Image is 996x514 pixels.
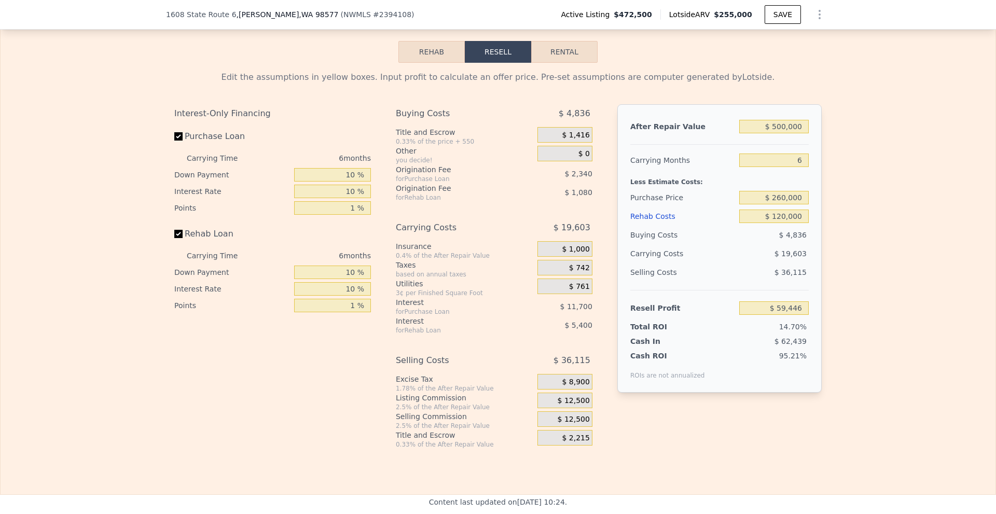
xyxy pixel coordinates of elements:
span: $ 19,603 [554,218,590,237]
span: , [PERSON_NAME] [237,9,339,20]
span: $ 5,400 [564,321,592,329]
div: Title and Escrow [396,127,533,137]
input: Rehab Loan [174,230,183,238]
span: $ 2,340 [564,170,592,178]
div: Buying Costs [396,104,511,123]
div: Interest-Only Financing [174,104,371,123]
div: you decide! [396,156,533,164]
button: Rehab [398,41,465,63]
div: 0.33% of the After Repair Value [396,440,533,449]
span: $ 12,500 [558,415,590,424]
div: Rehab Costs [630,207,735,226]
div: Carrying Costs [396,218,511,237]
span: $ 12,500 [558,396,590,406]
div: Origination Fee [396,164,511,175]
div: Points [174,200,290,216]
div: Points [174,297,290,314]
div: Utilities [396,279,533,289]
span: $ 0 [578,149,590,159]
span: $ 742 [569,263,590,273]
div: Cash ROI [630,351,705,361]
div: Excise Tax [396,374,533,384]
div: 6 months [258,150,371,166]
button: Resell [465,41,531,63]
span: 95.21% [779,352,807,360]
div: Other [396,146,533,156]
div: Interest [396,316,511,326]
span: $ 19,603 [774,249,807,258]
div: 2.5% of the After Repair Value [396,403,533,411]
span: # 2394108 [373,10,411,19]
div: ROIs are not annualized [630,361,705,380]
span: $ 1,080 [564,188,592,197]
div: Down Payment [174,166,290,183]
span: $ 761 [569,282,590,291]
div: 0.4% of the After Repair Value [396,252,533,260]
span: $ 4,836 [559,104,590,123]
div: for Rehab Loan [396,193,511,202]
div: Purchase Price [630,188,735,207]
div: Resell Profit [630,299,735,317]
div: Title and Escrow [396,430,533,440]
span: $ 4,836 [779,231,807,239]
div: 3¢ per Finished Square Foot [396,289,533,297]
div: Carrying Time [187,150,254,166]
span: 14.70% [779,323,807,331]
div: for Purchase Loan [396,308,511,316]
div: Taxes [396,260,533,270]
input: Purchase Loan [174,132,183,141]
div: Interest Rate [174,183,290,200]
span: $255,000 [714,10,752,19]
div: Cash In [630,336,695,346]
div: for Purchase Loan [396,175,511,183]
div: 1.78% of the After Repair Value [396,384,533,393]
div: 2.5% of the After Repair Value [396,422,533,430]
span: $ 1,416 [562,131,589,140]
div: Carrying Costs [630,244,695,263]
div: Buying Costs [630,226,735,244]
span: $472,500 [614,9,652,20]
div: Insurance [396,241,533,252]
button: Rental [531,41,598,63]
div: Down Payment [174,264,290,281]
div: Selling Costs [630,263,735,282]
span: 1608 State Route 6 [166,9,237,20]
div: Interest Rate [174,281,290,297]
label: Purchase Loan [174,127,290,146]
span: $ 8,900 [562,378,589,387]
div: Carrying Months [630,151,735,170]
button: SAVE [765,5,801,24]
span: Lotside ARV [669,9,714,20]
label: Rehab Loan [174,225,290,243]
div: 0.33% of the price + 550 [396,137,533,146]
div: Less Estimate Costs: [630,170,809,188]
div: After Repair Value [630,117,735,136]
div: Listing Commission [396,393,533,403]
button: Show Options [809,4,830,25]
div: Origination Fee [396,183,511,193]
div: Edit the assumptions in yellow boxes. Input profit to calculate an offer price. Pre-set assumptio... [174,71,822,84]
div: Interest [396,297,511,308]
div: based on annual taxes [396,270,533,279]
div: Selling Commission [396,411,533,422]
span: $ 11,700 [560,302,592,311]
span: , WA 98577 [299,10,338,19]
span: NWMLS [343,10,371,19]
span: $ 2,215 [562,434,589,443]
span: $ 36,115 [774,268,807,276]
div: 6 months [258,247,371,264]
span: $ 62,439 [774,337,807,345]
span: $ 36,115 [554,351,590,370]
div: Total ROI [630,322,695,332]
div: ( ) [340,9,414,20]
div: Carrying Time [187,247,254,264]
span: $ 1,000 [562,245,589,254]
div: for Rehab Loan [396,326,511,335]
div: Selling Costs [396,351,511,370]
span: Active Listing [561,9,614,20]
